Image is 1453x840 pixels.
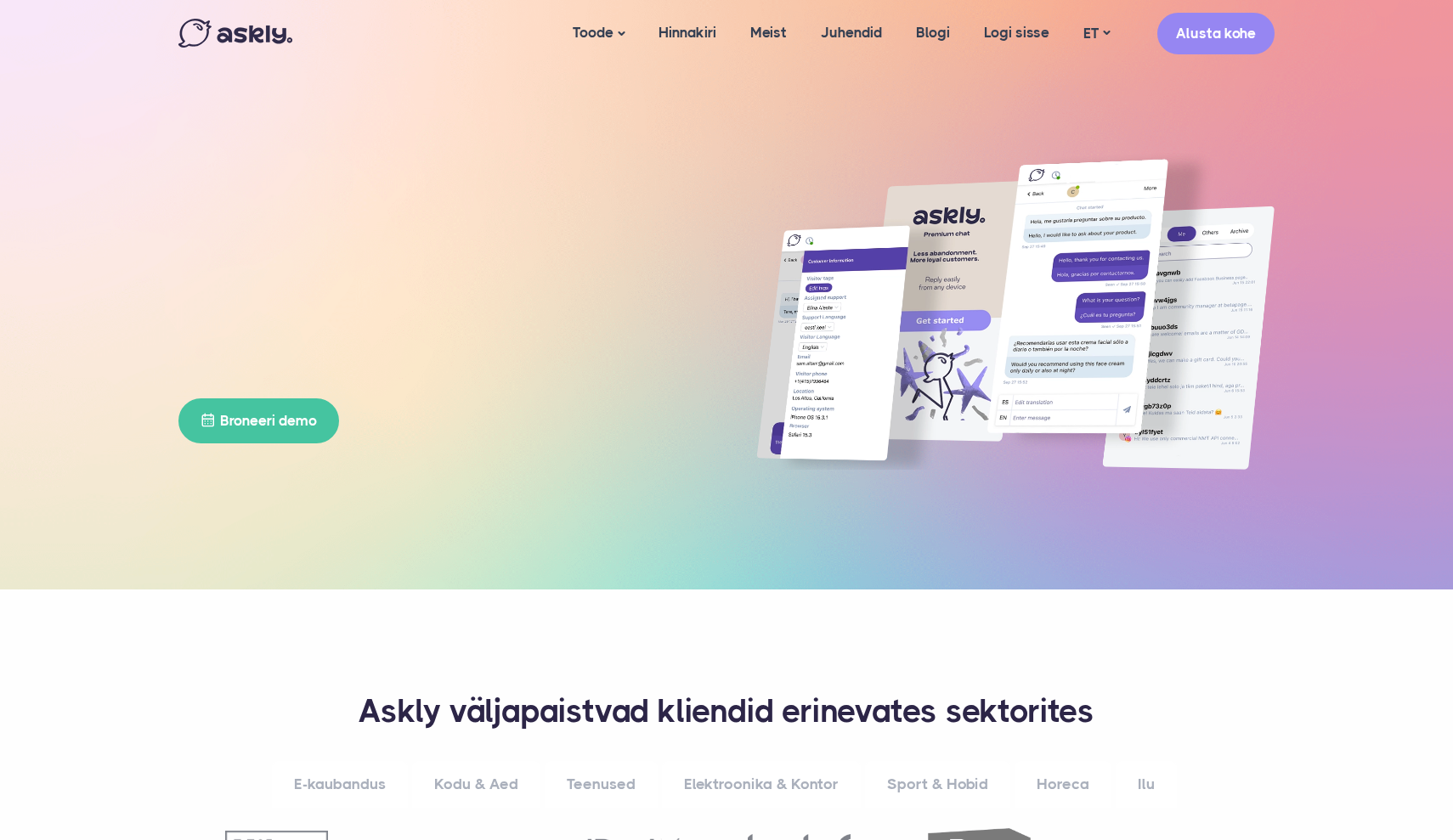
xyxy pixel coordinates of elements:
[662,761,861,808] a: Elektroonika & Kontor
[1157,13,1275,54] a: Alusta kohe
[1116,761,1177,808] a: Ilu
[756,153,1275,470] img: Askly vestlusaken
[178,19,292,48] img: Askly
[1015,761,1111,808] a: Horeca
[545,761,658,808] a: Teenused
[178,136,697,153] h2: Kvaliteetne kliendikogemus
[178,285,697,369] p: Rohkem lojaalseid kliente kui ühegi teise chat’iga. Muuta klienditugi kasumlikumaks ja profession...
[1066,21,1127,46] a: ET
[865,761,1010,808] a: Sport & Hobid
[200,691,1253,732] h3: Askly väljapaistvad kliendid erinevates sektorites
[178,398,339,443] a: Broneeri demo
[178,166,697,263] h1: Chat, mida kliendid usaldavad
[178,460,697,479] h2: Proovi 14 päeva tasuta. Ei nõua arendust.
[272,761,408,808] a: E-kaubandus
[412,761,540,808] a: Kodu & Aed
